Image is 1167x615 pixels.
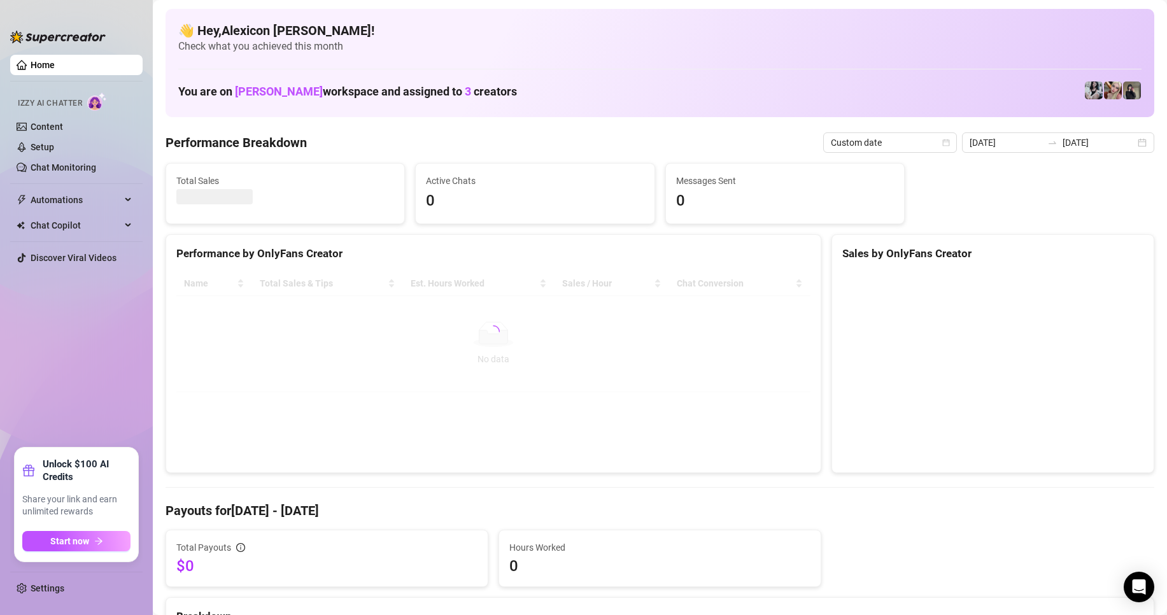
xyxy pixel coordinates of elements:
[1047,138,1057,148] span: to
[1123,81,1141,99] img: Anna
[22,531,131,551] button: Start nowarrow-right
[178,39,1142,53] span: Check what you achieved this month
[236,543,245,552] span: info-circle
[676,189,894,213] span: 0
[1104,81,1122,99] img: Anna
[509,556,810,576] span: 0
[87,92,107,111] img: AI Chatter
[465,85,471,98] span: 3
[1063,136,1135,150] input: End date
[509,541,810,555] span: Hours Worked
[31,60,55,70] a: Home
[176,174,394,188] span: Total Sales
[31,190,121,210] span: Automations
[10,31,106,43] img: logo-BBDzfeDw.svg
[94,537,103,546] span: arrow-right
[1085,81,1103,99] img: Sadie
[426,189,644,213] span: 0
[176,245,810,262] div: Performance by OnlyFans Creator
[831,133,949,152] span: Custom date
[178,85,517,99] h1: You are on workspace and assigned to creators
[31,253,117,263] a: Discover Viral Videos
[166,134,307,152] h4: Performance Breakdown
[1047,138,1057,148] span: swap-right
[22,493,131,518] span: Share your link and earn unlimited rewards
[842,245,1143,262] div: Sales by OnlyFans Creator
[22,464,35,477] span: gift
[235,85,323,98] span: [PERSON_NAME]
[970,136,1042,150] input: Start date
[43,458,131,483] strong: Unlock $100 AI Credits
[31,162,96,173] a: Chat Monitoring
[178,22,1142,39] h4: 👋 Hey, Alexicon [PERSON_NAME] !
[166,502,1154,520] h4: Payouts for [DATE] - [DATE]
[31,142,54,152] a: Setup
[31,122,63,132] a: Content
[17,195,27,205] span: thunderbolt
[1124,572,1154,602] div: Open Intercom Messenger
[31,583,64,593] a: Settings
[487,325,500,338] span: loading
[942,139,950,146] span: calendar
[17,221,25,230] img: Chat Copilot
[176,556,477,576] span: $0
[50,536,89,546] span: Start now
[426,174,644,188] span: Active Chats
[31,215,121,236] span: Chat Copilot
[176,541,231,555] span: Total Payouts
[676,174,894,188] span: Messages Sent
[18,97,82,110] span: Izzy AI Chatter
